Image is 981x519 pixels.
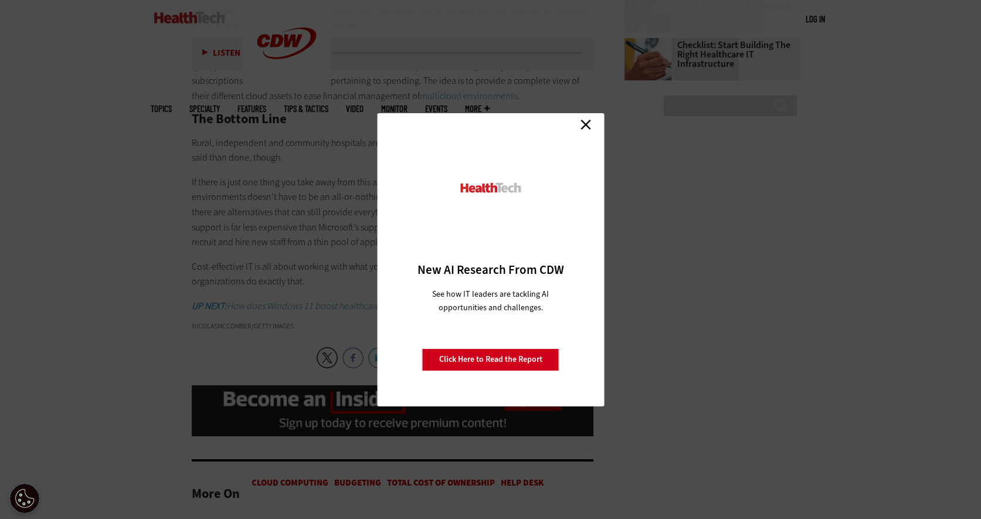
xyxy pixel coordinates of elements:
[418,287,563,314] p: See how IT leaders are tackling AI opportunities and challenges.
[577,116,595,134] a: Close
[422,348,559,371] a: Click Here to Read the Report
[398,262,583,278] h3: New AI Research From CDW
[10,484,39,513] div: Cookie Settings
[459,182,522,194] img: HealthTech_0.png
[10,484,39,513] button: Open Preferences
